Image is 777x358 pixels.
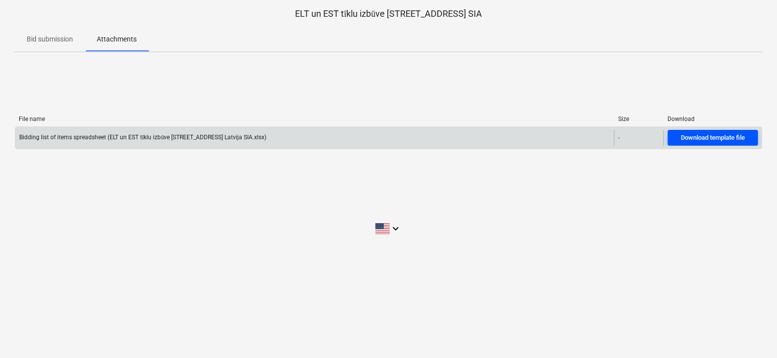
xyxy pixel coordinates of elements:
p: Bid submission [27,34,73,44]
button: Download template file [667,130,758,146]
div: Download [667,116,758,122]
div: Download template file [681,132,745,144]
div: - [618,134,620,141]
div: Size [618,116,660,122]
div: File name [19,116,610,122]
div: Bidding list of items spreadsheet (ELT un EST tīklu izbūve [STREET_ADDRESS] Latvija SIA.xlsx) [19,134,266,141]
i: keyboard_arrow_down [390,223,402,235]
p: ELT un EST tīklu izbūve [STREET_ADDRESS] SIA [15,8,762,20]
p: Attachments [97,34,137,44]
